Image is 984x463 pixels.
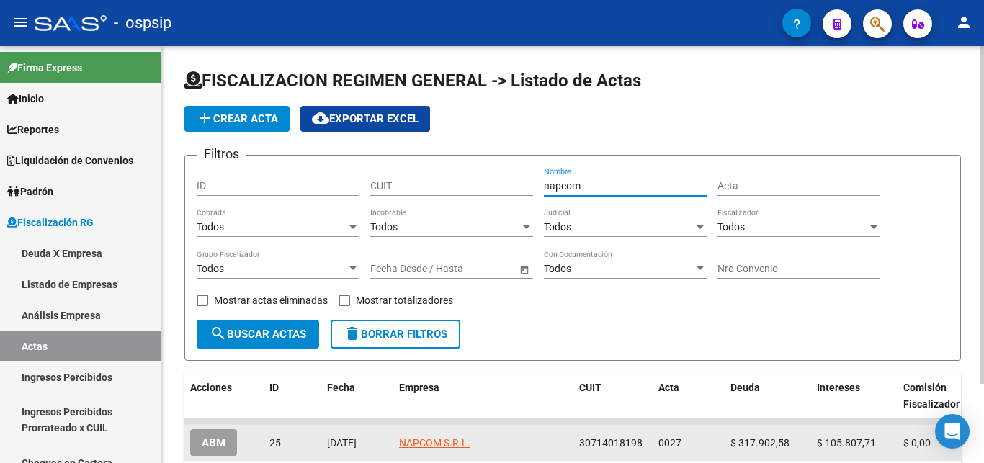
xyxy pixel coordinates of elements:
datatable-header-cell: ID [264,372,321,420]
span: $ 105.807,71 [817,437,876,449]
span: Todos [544,221,571,233]
span: Todos [197,221,224,233]
span: Todos [544,263,571,274]
span: Todos [717,221,745,233]
input: Fecha fin [435,263,506,275]
mat-icon: add [196,109,213,127]
div: Open Intercom Messenger [935,414,970,449]
span: Todos [197,263,224,274]
button: Crear Acta [184,106,290,132]
span: 30714018198 [579,437,643,449]
span: Inicio [7,91,44,107]
span: Todos [370,221,398,233]
input: Fecha inicio [370,263,423,275]
datatable-header-cell: Acta [653,372,725,420]
span: Acta [658,382,679,393]
span: Crear Acta [196,112,278,125]
span: CUIT [579,382,601,393]
span: Reportes [7,122,59,138]
datatable-header-cell: Comisión Fiscalizador [898,372,984,420]
mat-icon: search [210,325,227,342]
datatable-header-cell: CUIT [573,372,653,420]
mat-icon: person [955,14,972,31]
h3: Filtros [197,144,246,164]
datatable-header-cell: Empresa [393,372,573,420]
span: Acciones [190,382,232,393]
span: Firma Express [7,60,82,76]
datatable-header-cell: Acciones [184,372,264,420]
span: Deuda [730,382,760,393]
span: Liquidación de Convenios [7,153,133,168]
span: [DATE] [327,437,357,449]
button: Borrar Filtros [331,320,460,349]
span: $ 317.902,58 [730,437,790,449]
span: Borrar Filtros [344,328,447,341]
span: FISCALIZACION REGIMEN GENERAL -> Listado de Actas [184,71,641,91]
datatable-header-cell: Deuda [725,372,811,420]
span: $ 0,00 [903,437,931,449]
span: ABM [202,436,225,449]
span: Comisión Fiscalizador [903,382,960,410]
span: Mostrar actas eliminadas [214,292,328,309]
span: Intereses [817,382,860,393]
span: 0027 [658,437,681,449]
span: Fecha [327,382,355,393]
span: Buscar Actas [210,328,306,341]
button: Buscar Actas [197,320,319,349]
span: ID [269,382,279,393]
span: Exportar EXCEL [312,112,419,125]
span: Fiscalización RG [7,215,94,230]
mat-icon: menu [12,14,29,31]
span: Padrón [7,184,53,199]
span: NAPCOM S.R.L. [399,437,470,449]
button: ABM [190,429,237,456]
mat-icon: cloud_download [312,109,329,127]
span: - ospsip [114,7,171,39]
datatable-header-cell: Fecha [321,372,393,420]
mat-icon: delete [344,325,361,342]
span: Mostrar totalizadores [356,292,453,309]
span: 25 [269,437,281,449]
button: Exportar EXCEL [300,106,430,132]
span: Empresa [399,382,439,393]
button: Open calendar [516,261,532,277]
datatable-header-cell: Intereses [811,372,898,420]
